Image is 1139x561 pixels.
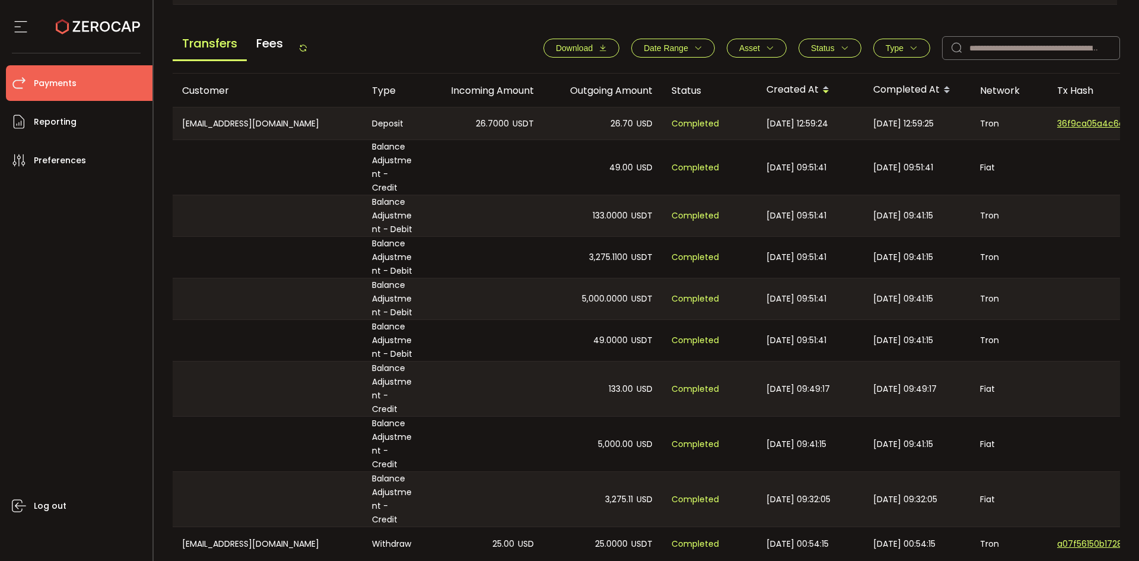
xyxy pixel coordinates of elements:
span: [DATE] 09:41:15 [873,292,933,306]
span: [DATE] 09:51:41 [873,161,933,175]
div: Tron [971,320,1048,361]
span: 25.00 [492,537,514,551]
span: USDT [631,292,653,306]
div: Tron [971,195,1048,236]
span: 3,275.1100 [589,251,628,264]
span: [DATE] 00:54:15 [873,537,936,551]
div: [EMAIL_ADDRESS][DOMAIN_NAME] [173,107,362,140]
span: [DATE] 09:51:41 [766,251,826,264]
button: Status [798,39,861,58]
span: [DATE] 09:51:41 [766,334,826,347]
div: Tron [971,237,1048,278]
div: Deposit [362,107,425,140]
div: Tron [971,278,1048,319]
span: Completed [672,209,719,223]
span: Date Range [644,43,688,53]
div: Fiat [971,362,1048,416]
span: [DATE] 09:49:17 [873,382,937,396]
span: Preferences [34,152,86,169]
div: Balance Adjustment - Debit [362,237,425,278]
span: [DATE] 09:41:15 [873,209,933,223]
span: 133.0000 [593,209,628,223]
span: USDT [631,537,653,551]
div: Created At [757,80,864,100]
div: Balance Adjustment - Credit [362,362,425,416]
span: Completed [672,292,719,306]
button: Download [543,39,619,58]
button: Date Range [631,39,715,58]
span: USD [637,438,653,451]
button: Asset [727,39,787,58]
div: Completed At [864,80,971,100]
span: [DATE] 12:59:25 [873,117,934,131]
div: Status [662,84,757,97]
span: Completed [672,251,719,264]
span: [DATE] 12:59:24 [766,117,828,131]
span: USD [518,537,534,551]
span: Completed [672,161,719,175]
button: Type [873,39,930,58]
div: Withdraw [362,527,425,560]
div: Balance Adjustment - Debit [362,278,425,319]
span: USDT [631,209,653,223]
span: [DATE] 09:41:15 [873,334,933,347]
span: Reporting [34,113,77,131]
div: Balance Adjustment - Credit [362,417,425,471]
span: Download [556,43,593,53]
span: USDT [631,251,653,264]
span: 25.0000 [595,537,628,551]
span: Completed [672,382,719,396]
span: Transfers [173,27,247,61]
div: Fiat [971,140,1048,195]
span: 3,275.11 [605,493,633,506]
span: [DATE] 09:32:05 [873,493,937,506]
span: [DATE] 09:41:15 [873,438,933,451]
span: [DATE] 09:32:05 [766,493,831,506]
span: 5,000.00 [598,438,633,451]
div: [EMAIL_ADDRESS][DOMAIN_NAME] [173,527,362,560]
span: Fees [247,27,292,59]
div: Outgoing Amount [543,84,662,97]
div: Network [971,84,1048,97]
span: 26.7000 [476,117,509,131]
span: 49.00 [609,161,633,175]
span: [DATE] 09:41:15 [873,251,933,264]
span: Completed [672,334,719,347]
div: Customer [173,84,362,97]
iframe: Chat Widget [1080,504,1139,561]
span: Completed [672,117,719,131]
span: Type [886,43,903,53]
span: 49.0000 [593,334,628,347]
span: 5,000.0000 [582,292,628,306]
span: USD [637,382,653,396]
span: [DATE] 09:41:15 [766,438,826,451]
span: Log out [34,497,66,515]
span: [DATE] 00:54:15 [766,537,829,551]
span: USDT [631,334,653,347]
div: Tron [971,527,1048,560]
span: [DATE] 09:51:41 [766,209,826,223]
div: Type [362,84,425,97]
span: USD [637,161,653,175]
span: USD [637,117,653,131]
div: Tron [971,107,1048,140]
div: Fiat [971,472,1048,527]
span: Completed [672,438,719,451]
div: Incoming Amount [425,84,543,97]
span: USDT [513,117,534,131]
div: Fiat [971,417,1048,471]
span: [DATE] 09:49:17 [766,382,830,396]
span: [DATE] 09:51:41 [766,292,826,306]
div: Balance Adjustment - Credit [362,140,425,195]
span: 133.00 [609,382,633,396]
span: Completed [672,493,719,506]
div: Balance Adjustment - Debit [362,320,425,361]
div: Balance Adjustment - Credit [362,472,425,527]
span: Status [811,43,835,53]
span: Payments [34,75,77,92]
span: Asset [739,43,760,53]
span: 26.70 [610,117,633,131]
span: USD [637,493,653,506]
div: Balance Adjustment - Debit [362,195,425,236]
